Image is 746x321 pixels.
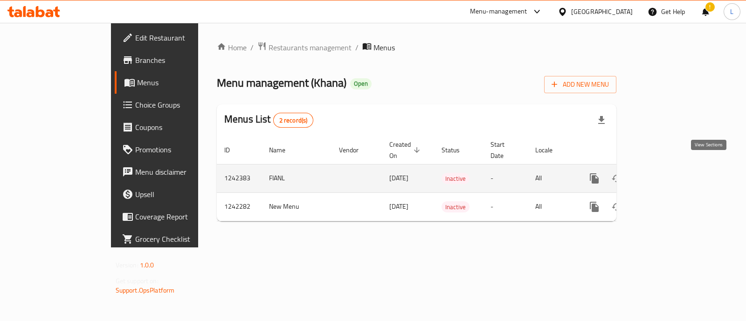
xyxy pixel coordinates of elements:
a: Support.OpsPlatform [116,284,175,296]
span: [DATE] [389,172,408,184]
span: Created On [389,139,423,161]
a: Edit Restaurant [115,27,235,49]
div: Open [350,78,372,89]
span: Inactive [442,202,470,212]
td: - [483,164,528,192]
span: Locale [535,144,565,156]
button: Change Status [606,167,628,190]
span: Branches [135,55,228,66]
a: Coupons [115,116,235,138]
button: more [583,167,606,190]
a: Upsell [115,183,235,205]
span: Inactive [442,173,470,184]
h2: Menus List [224,112,313,128]
div: Menu-management [470,6,527,17]
span: Promotions [135,144,228,155]
a: Coverage Report [115,205,235,228]
div: Total records count [273,113,314,128]
td: 1242282 [217,192,262,221]
a: Menu disclaimer [115,161,235,183]
li: / [355,42,359,53]
div: [GEOGRAPHIC_DATA] [571,7,633,17]
button: Add New Menu [544,76,616,93]
a: Branches [115,49,235,71]
a: Choice Groups [115,94,235,116]
span: Upsell [135,189,228,200]
span: Start Date [490,139,517,161]
span: Version: [116,259,138,271]
span: ID [224,144,242,156]
span: Choice Groups [135,99,228,110]
span: Get support on: [116,275,159,287]
div: Export file [590,109,613,131]
td: FIANL [262,164,332,192]
span: Grocery Checklist [135,233,228,245]
span: Add New Menu [552,79,609,90]
li: / [250,42,254,53]
span: 2 record(s) [274,116,313,125]
div: Inactive [442,201,470,212]
nav: breadcrumb [217,41,616,54]
span: Coupons [135,122,228,133]
td: All [528,164,576,192]
span: 1.0.0 [140,259,154,271]
span: Menus [137,77,228,88]
th: Actions [576,136,680,164]
span: Restaurants management [269,42,352,53]
a: Grocery Checklist [115,228,235,250]
span: Menu management ( Khana ) [217,72,346,93]
span: Vendor [339,144,371,156]
span: L [730,7,733,17]
td: 1242383 [217,164,262,192]
td: All [528,192,576,221]
span: Name [269,144,297,156]
button: Change Status [606,196,628,218]
button: more [583,196,606,218]
span: Menu disclaimer [135,166,228,178]
span: Open [350,80,372,88]
a: Restaurants management [257,41,352,54]
span: Coverage Report [135,211,228,222]
a: Menus [115,71,235,94]
a: Promotions [115,138,235,161]
span: Menus [373,42,395,53]
span: [DATE] [389,200,408,212]
span: Edit Restaurant [135,32,228,43]
td: New Menu [262,192,332,221]
td: - [483,192,528,221]
table: enhanced table [217,136,680,221]
span: Status [442,144,472,156]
